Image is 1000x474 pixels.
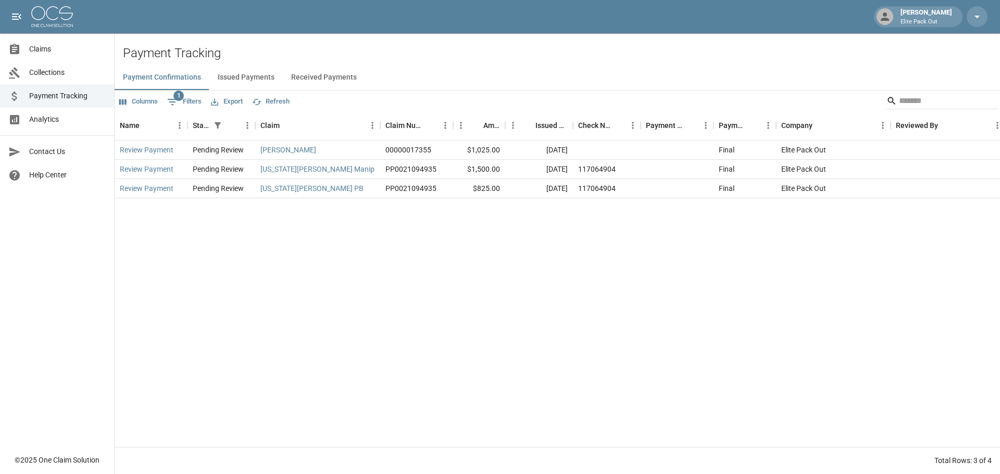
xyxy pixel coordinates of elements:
span: 1 [173,91,184,101]
div: [PERSON_NAME] [896,7,956,26]
span: Claims [29,44,106,55]
button: Menu [505,118,521,133]
div: $825.00 [453,179,505,198]
div: Claim [260,111,280,140]
div: Search [886,93,998,111]
button: Sort [469,118,483,133]
button: Show filters [165,94,204,110]
div: Amount [453,111,505,140]
button: Sort [280,118,294,133]
button: Menu [625,118,641,133]
div: PP0021094935 [385,183,436,194]
button: Menu [875,118,891,133]
div: Claim Number [380,111,453,140]
h2: Payment Tracking [123,46,1000,61]
button: open drawer [6,6,27,27]
div: [DATE] [505,160,573,179]
div: © 2025 One Claim Solution [15,455,99,465]
button: Sort [140,118,154,133]
button: Sort [423,118,438,133]
div: Final [719,145,734,155]
div: Status [193,111,210,140]
button: Payment Confirmations [115,65,209,90]
div: [DATE] [505,179,573,198]
span: Help Center [29,170,106,181]
button: Sort [683,118,698,133]
div: Claim [255,111,380,140]
div: Final [719,164,734,174]
button: Menu [365,118,380,133]
div: Final [719,183,734,194]
span: Contact Us [29,146,106,157]
div: Check Number [578,111,610,140]
div: Payment Method [646,111,683,140]
button: Menu [760,118,776,133]
div: 1 active filter [210,118,225,133]
button: Select columns [117,94,160,110]
button: Sort [521,118,535,133]
div: Total Rows: 3 of 4 [934,455,992,466]
a: Review Payment [120,183,173,194]
div: Pending Review [193,164,244,174]
button: Menu [438,118,453,133]
button: Sort [938,118,953,133]
button: Received Payments [283,65,365,90]
div: Issued Date [535,111,568,140]
div: Name [120,111,140,140]
div: PP0021094935 [385,164,436,174]
button: Export [208,94,245,110]
a: [US_STATE][PERSON_NAME] Manip [260,164,374,174]
button: Menu [172,118,187,133]
div: Payment Type [719,111,746,140]
div: Elite Pack Out [776,179,891,198]
button: Issued Payments [209,65,283,90]
div: 117064904 [578,164,616,174]
div: Elite Pack Out [776,160,891,179]
span: Payment Tracking [29,91,106,101]
div: Amount [483,111,500,140]
div: Status [187,111,255,140]
button: Menu [240,118,255,133]
p: Elite Pack Out [901,18,952,27]
button: Refresh [249,94,292,110]
div: 00000017355 [385,145,431,155]
div: Reviewed By [896,111,938,140]
div: Check Number [573,111,641,140]
div: [DATE] [505,140,573,160]
button: Sort [610,118,625,133]
button: Sort [225,118,240,133]
div: Company [781,111,813,140]
div: Pending Review [193,145,244,155]
div: Name [115,111,187,140]
div: Payment Method [641,111,714,140]
div: Issued Date [505,111,573,140]
div: Company [776,111,891,140]
div: Pending Review [193,183,244,194]
div: $1,500.00 [453,160,505,179]
button: Sort [813,118,827,133]
a: [PERSON_NAME] [260,145,316,155]
a: Review Payment [120,164,173,174]
button: Sort [746,118,760,133]
a: Review Payment [120,145,173,155]
div: dynamic tabs [115,65,1000,90]
span: Collections [29,67,106,78]
button: Show filters [210,118,225,133]
span: Analytics [29,114,106,125]
button: Menu [453,118,469,133]
a: [US_STATE][PERSON_NAME] PB [260,183,364,194]
div: Claim Number [385,111,423,140]
div: 117064904 [578,183,616,194]
button: Menu [698,118,714,133]
div: Elite Pack Out [776,140,891,160]
div: Payment Type [714,111,776,140]
img: ocs-logo-white-transparent.png [31,6,73,27]
div: $1,025.00 [453,140,505,160]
